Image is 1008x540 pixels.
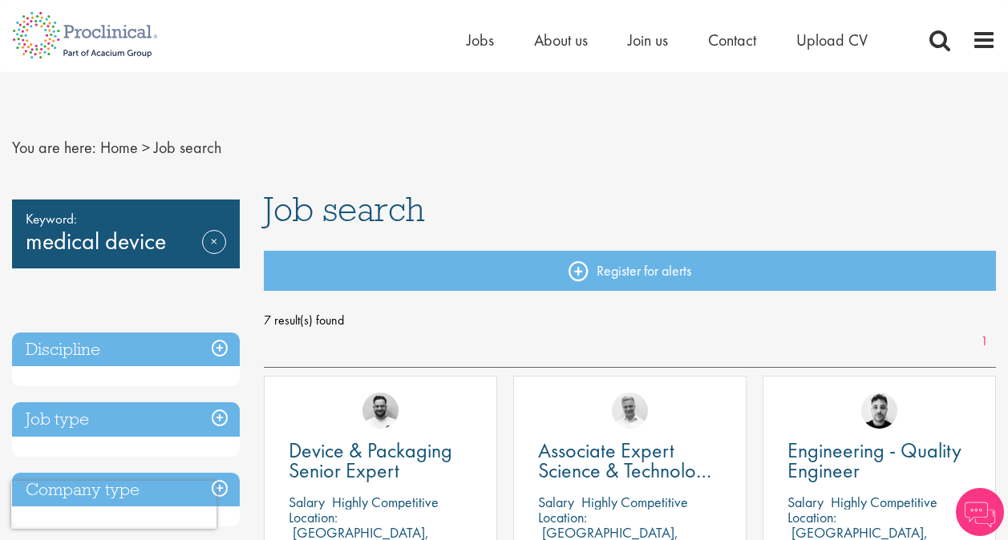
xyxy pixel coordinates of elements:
h3: Discipline [12,332,240,367]
p: Highly Competitive [332,493,439,511]
span: Salary [787,493,824,511]
div: medical device [12,199,240,268]
span: Salary [538,493,574,511]
a: breadcrumb link [100,137,138,158]
a: Upload CV [796,30,868,50]
img: Chatbot [956,488,1004,536]
span: 7 result(s) found [264,308,996,332]
a: Join us [628,30,668,50]
a: 1 [973,332,996,351]
a: Contact [708,30,756,50]
a: Jobs [467,30,494,50]
h3: Company type [12,473,240,507]
p: Highly Competitive [581,493,688,511]
a: About us [534,30,588,50]
span: Location: [289,508,338,526]
span: Salary [289,493,325,511]
a: Device & Packaging Senior Expert [289,441,472,481]
span: Engineering - Quality Engineer [787,437,961,484]
span: Device & Packaging Senior Expert [289,437,452,484]
span: Job search [264,187,425,231]
a: Remove [202,230,226,276]
span: Job search [154,137,221,158]
span: Keyword: [26,208,226,230]
img: Dean Fisher [861,393,897,429]
a: Register for alerts [264,251,996,291]
p: Highly Competitive [831,493,937,511]
span: Location: [787,508,836,526]
img: Joshua Bye [612,393,648,429]
a: Engineering - Quality Engineer [787,441,971,481]
span: Associate Expert Science & Technology ([MEDICAL_DATA]) [538,437,717,504]
span: You are here: [12,137,96,158]
iframe: reCAPTCHA [11,481,217,529]
span: Location: [538,508,587,526]
span: > [142,137,150,158]
h3: Job type [12,402,240,437]
a: Associate Expert Science & Technology ([MEDICAL_DATA]) [538,441,722,481]
img: Emile De Beer [362,393,399,429]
